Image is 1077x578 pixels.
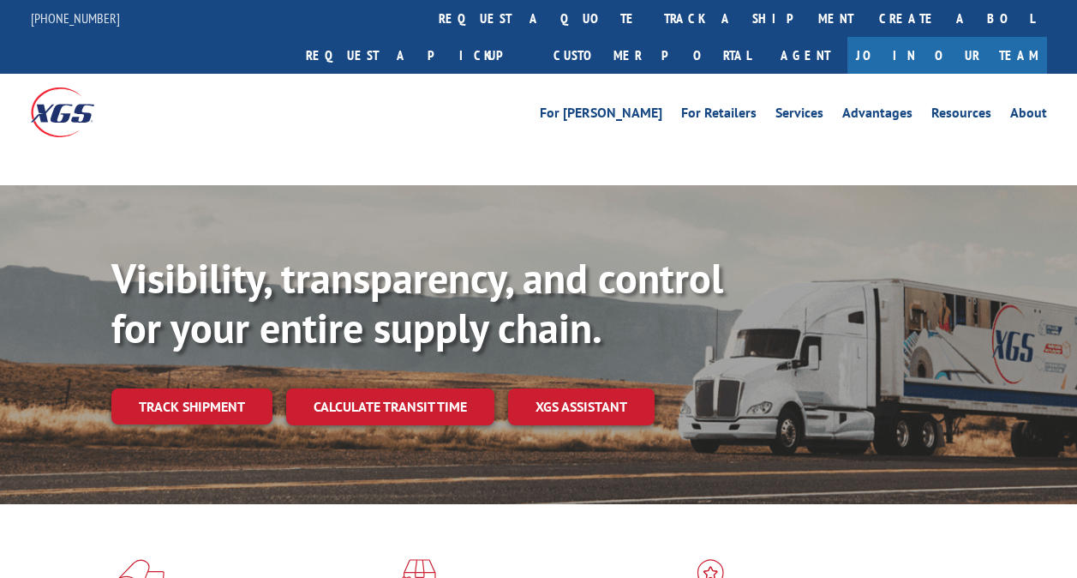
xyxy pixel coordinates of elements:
[763,37,847,74] a: Agent
[1010,106,1047,125] a: About
[111,251,723,354] b: Visibility, transparency, and control for your entire supply chain.
[540,106,662,125] a: For [PERSON_NAME]
[775,106,823,125] a: Services
[508,388,655,425] a: XGS ASSISTANT
[111,388,272,424] a: Track shipment
[847,37,1047,74] a: Join Our Team
[931,106,991,125] a: Resources
[293,37,541,74] a: Request a pickup
[842,106,912,125] a: Advantages
[31,9,120,27] a: [PHONE_NUMBER]
[286,388,494,425] a: Calculate transit time
[681,106,757,125] a: For Retailers
[541,37,763,74] a: Customer Portal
